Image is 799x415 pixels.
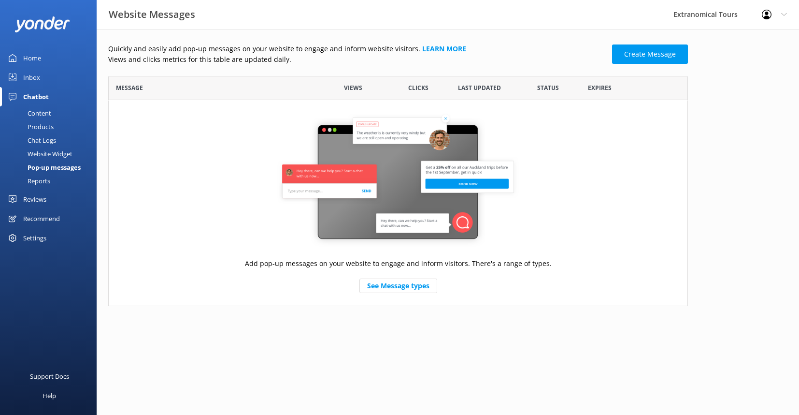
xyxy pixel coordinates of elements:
[359,279,437,293] a: See Message types
[6,106,51,120] div: Content
[6,174,50,188] div: Reports
[6,161,97,174] a: Pop-up messages
[14,16,70,32] img: yonder-white-logo.png
[6,161,81,174] div: Pop-up messages
[23,209,60,228] div: Recommend
[537,83,559,92] span: Status
[6,106,97,120] a: Content
[23,68,40,87] div: Inbox
[6,133,56,147] div: Chat Logs
[23,48,41,68] div: Home
[116,83,143,92] span: Message
[108,100,688,306] div: grid
[422,44,466,53] a: Learn more
[277,112,519,248] img: website-message-default
[6,120,97,133] a: Products
[23,87,49,106] div: Chatbot
[23,228,46,248] div: Settings
[6,133,97,147] a: Chat Logs
[6,174,97,188] a: Reports
[458,83,501,92] span: Last updated
[6,147,72,161] div: Website Widget
[109,7,195,22] h3: Website Messages
[30,367,69,386] div: Support Docs
[108,54,606,65] p: Views and clicks metrics for this table are updated daily.
[588,83,612,92] span: Expires
[108,44,606,54] p: Quickly and easily add pop-up messages on your website to engage and inform website visitors.
[43,386,56,405] div: Help
[408,83,428,92] span: Clicks
[344,83,362,92] span: Views
[6,120,54,133] div: Products
[23,190,46,209] div: Reviews
[6,147,97,161] a: Website Widget
[245,258,552,269] p: Add pop-up messages on your website to engage and inform visitors. There's a range of types.
[612,44,688,64] a: Create Message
